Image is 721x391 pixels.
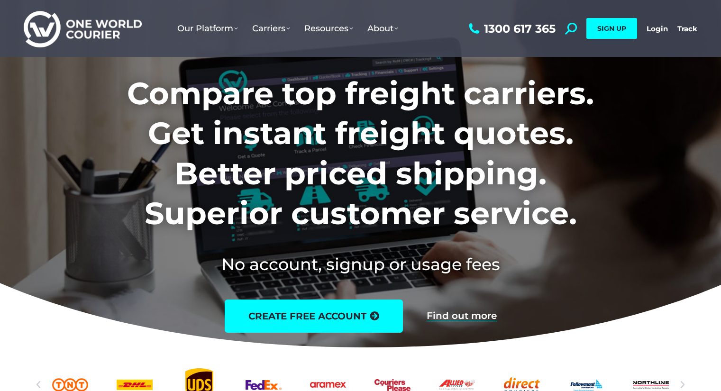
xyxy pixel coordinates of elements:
a: Track [677,24,697,33]
span: About [367,23,398,34]
h2: No account, signup or usage fees [64,253,657,276]
span: SIGN UP [597,24,626,33]
span: Carriers [252,23,290,34]
a: create free account [225,300,403,333]
a: 1300 617 365 [466,23,556,35]
span: Our Platform [177,23,238,34]
a: Find out more [427,311,497,321]
h1: Compare top freight carriers. Get instant freight quotes. Better priced shipping. Superior custom... [64,73,657,234]
span: Resources [304,23,353,34]
img: One World Courier [24,9,142,48]
a: Our Platform [170,14,245,43]
a: Carriers [245,14,297,43]
a: SIGN UP [586,18,637,39]
a: Login [647,24,668,33]
a: Resources [297,14,360,43]
a: About [360,14,405,43]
